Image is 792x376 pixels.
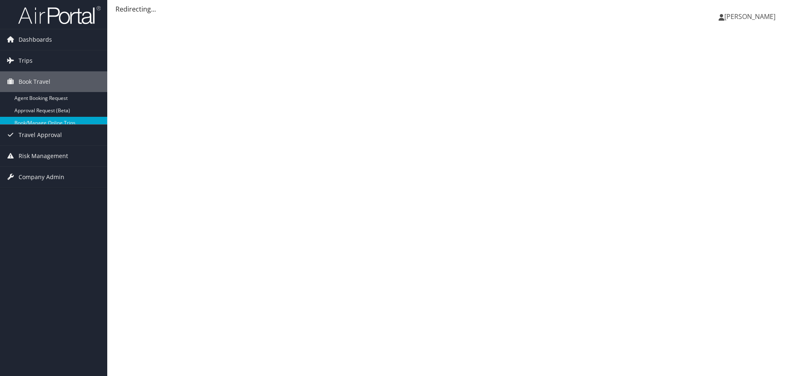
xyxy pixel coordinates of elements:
[719,4,784,29] a: [PERSON_NAME]
[19,71,50,92] span: Book Travel
[724,12,775,21] span: [PERSON_NAME]
[19,50,33,71] span: Trips
[19,167,64,187] span: Company Admin
[19,125,62,145] span: Travel Approval
[19,29,52,50] span: Dashboards
[18,5,101,25] img: airportal-logo.png
[19,146,68,166] span: Risk Management
[115,4,784,14] div: Redirecting...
